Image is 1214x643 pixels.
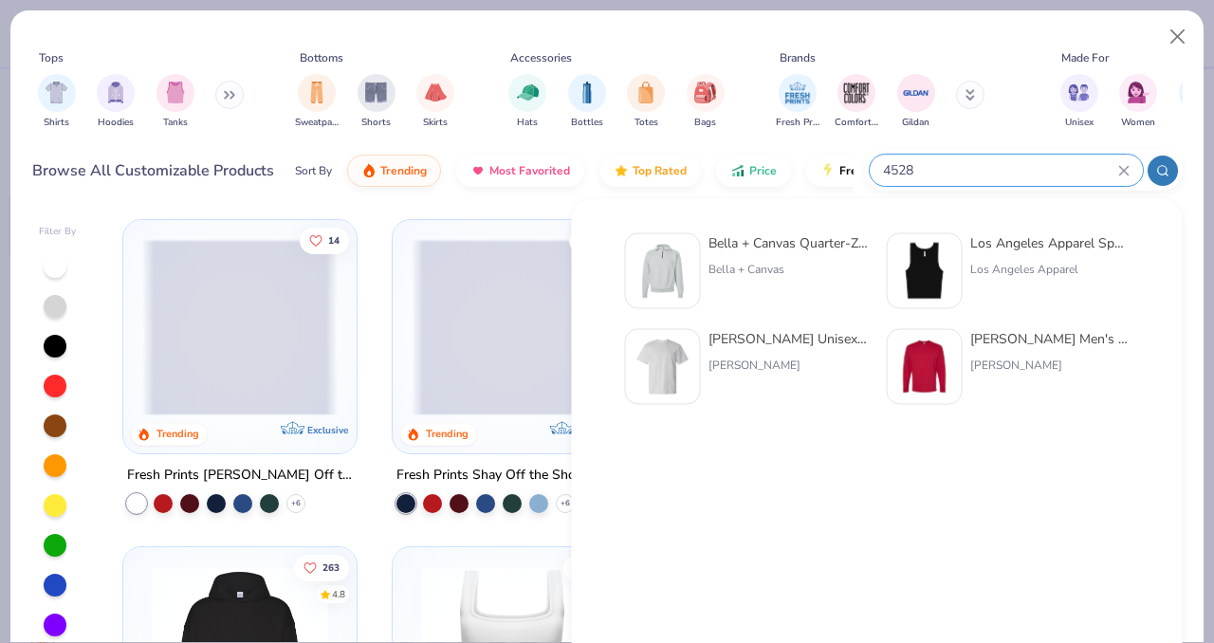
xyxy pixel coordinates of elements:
img: flash.gif [820,163,836,178]
button: filter button [156,74,194,130]
div: filter for Bags [687,74,725,130]
span: Shorts [361,116,391,130]
button: Like [563,554,618,580]
div: [PERSON_NAME] [970,357,1130,374]
button: filter button [295,74,339,130]
button: filter button [1119,74,1157,130]
div: filter for Bottles [568,74,606,130]
div: Fresh Prints Shay Off the Shoulder Tank [396,464,622,487]
img: Shirts Image [46,82,67,103]
span: 263 [323,562,340,572]
button: filter button [1060,74,1098,130]
button: filter button [416,74,454,130]
span: Trending [380,163,427,178]
img: Comfort Colors Image [842,79,871,107]
div: filter for Hoodies [97,74,135,130]
span: Bottles [571,116,603,130]
img: trending.gif [361,163,377,178]
button: Close [1160,19,1196,55]
span: Skirts [423,116,448,130]
div: Fresh Prints [PERSON_NAME] Off the Shoulder Top [127,464,353,487]
button: filter button [38,74,76,130]
button: Like [301,227,350,253]
div: filter for Women [1119,74,1157,130]
div: Los Angeles Apparel [970,261,1130,278]
img: 0078be9a-03b3-411b-89be-d603b0ff0527 [895,242,954,301]
div: Tops [39,49,64,66]
button: Like [569,227,618,253]
span: Sweatpants [295,116,339,130]
div: Made For [1061,49,1109,66]
img: Bags Image [694,82,715,103]
div: filter for Sweatpants [295,74,339,130]
span: Price [749,163,777,178]
img: Hats Image [517,82,539,103]
button: Top Rated [599,155,701,187]
div: Bella + Canvas [708,261,868,278]
img: Fresh Prints Image [783,79,812,107]
span: Gildan [902,116,929,130]
span: 14 [329,235,340,245]
img: 1468ebf6-8205-418a-a9e7-30a2ccd96ed0 [895,338,954,396]
div: Browse All Customizable Products [32,159,274,182]
span: + 6 [291,498,301,509]
img: Hoodies Image [105,82,126,103]
div: [PERSON_NAME] [708,357,868,374]
img: Women Image [1128,82,1150,103]
div: Filter By [39,225,77,239]
div: filter for Gildan [897,74,935,130]
div: Los Angeles Apparel Sporty Baby Rib Crop Tank [970,233,1130,253]
img: Bottles Image [577,82,598,103]
div: filter for Comfort Colors [835,74,878,130]
button: filter button [568,74,606,130]
span: Women [1121,116,1155,130]
button: Fresh Prints Flash [806,155,1025,187]
div: filter for Shorts [358,74,395,130]
img: d9a1c517-74bc-4fc7-af1d-c1675f82fba4 [634,338,692,396]
button: filter button [627,74,665,130]
span: Unisex [1065,116,1094,130]
div: filter for Hats [508,74,546,130]
span: Hats [517,116,538,130]
img: c62a1aa7-5de2-4ff4-a14e-d66091de76d0 [634,242,692,301]
div: Bottoms [300,49,343,66]
div: [PERSON_NAME] Men's 5.2 oz. ComfortSoft® Cotton Long-Sleeve T-Shirt [970,329,1130,349]
img: Unisex Image [1068,82,1090,103]
div: filter for Totes [627,74,665,130]
img: Gildan Image [902,79,930,107]
span: Tanks [163,116,188,130]
button: filter button [897,74,935,130]
input: Try "T-Shirt" [881,159,1118,181]
div: filter for Skirts [416,74,454,130]
div: Accessories [510,49,572,66]
button: Price [716,155,791,187]
div: filter for Unisex [1060,74,1098,130]
div: [PERSON_NAME] Unisex 5.2 Oz. Comfortsoft Cotton T-Shirt [708,329,868,349]
div: Sort By [295,162,332,179]
div: filter for Shirts [38,74,76,130]
div: Brands [780,49,816,66]
div: filter for Fresh Prints [776,74,819,130]
button: Like [295,554,350,580]
span: Exclusive [307,424,348,436]
span: Fresh Prints Flash [839,163,937,178]
span: Shirts [44,116,69,130]
button: filter button [508,74,546,130]
div: 4.8 [333,587,346,601]
span: + 6 [561,498,570,509]
span: Most Favorited [489,163,570,178]
span: Comfort Colors [835,116,878,130]
span: Fresh Prints [776,116,819,130]
img: Totes Image [635,82,656,103]
img: most_fav.gif [470,163,486,178]
img: Tanks Image [165,82,186,103]
img: Shorts Image [365,82,387,103]
div: filter for Tanks [156,74,194,130]
img: Sweatpants Image [306,82,327,103]
span: Totes [635,116,658,130]
button: Most Favorited [456,155,584,187]
button: filter button [835,74,878,130]
img: Skirts Image [425,82,447,103]
span: Bags [694,116,716,130]
button: filter button [97,74,135,130]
